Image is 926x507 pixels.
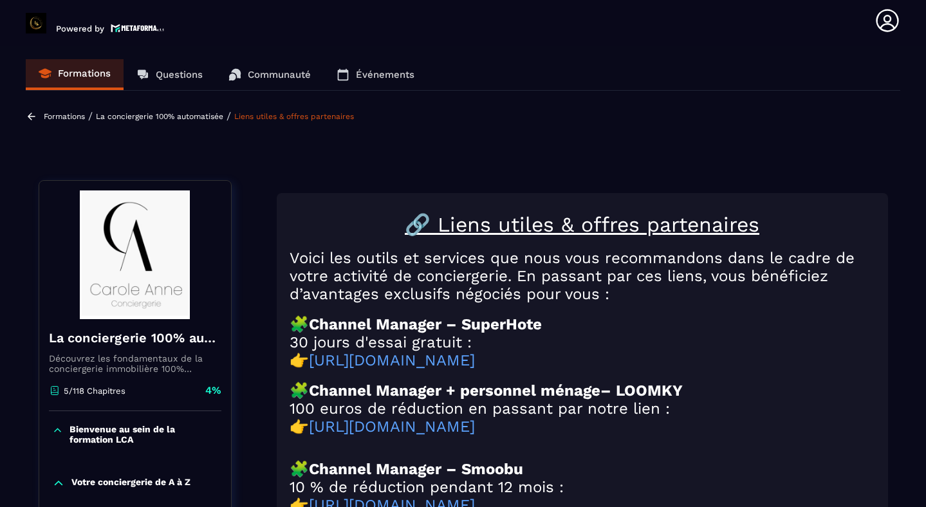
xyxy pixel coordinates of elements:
[49,353,221,374] p: Découvrez les fondamentaux de la conciergerie immobilière 100% automatisée. Cette formation est c...
[405,212,759,237] u: 🔗 Liens utiles & offres partenaires
[26,59,124,90] a: Formations
[234,112,354,121] a: Liens utiles & offres partenaires
[290,400,875,418] h2: 100 euros de réduction en passant par notre lien :
[156,69,203,80] p: Questions
[309,315,542,333] strong: Channel Manager – SuperHote
[44,112,85,121] a: Formations
[290,249,875,303] h2: Voici les outils et services que nous vous recommandons dans le cadre de votre activité de concie...
[290,478,875,496] h2: 10 % de réduction pendant 12 mois :
[290,382,875,400] h2: 🧩
[248,69,311,80] p: Communauté
[290,351,875,369] h2: 👉
[26,13,46,33] img: logo-branding
[309,460,523,478] strong: Channel Manager – Smoobu
[290,460,875,478] h2: 🧩
[309,382,683,400] strong: Channel Manager + personnel ménage– LOOMKY
[309,351,475,369] a: [URL][DOMAIN_NAME]
[356,69,414,80] p: Événements
[88,110,93,122] span: /
[64,386,125,396] p: 5/118 Chapitres
[216,59,324,90] a: Communauté
[71,477,190,490] p: Votre conciergerie de A à Z
[124,59,216,90] a: Questions
[227,110,231,122] span: /
[58,68,111,79] p: Formations
[309,418,475,436] a: [URL][DOMAIN_NAME]
[290,418,875,436] h2: 👉
[290,333,875,351] h2: 30 jours d'essai gratuit :
[290,315,875,333] h2: 🧩
[205,383,221,398] p: 4%
[49,329,221,347] h4: La conciergerie 100% automatisée
[324,59,427,90] a: Événements
[49,190,221,319] img: banner
[56,24,104,33] p: Powered by
[111,23,165,33] img: logo
[69,424,218,445] p: Bienvenue au sein de la formation LCA
[96,112,223,121] a: La conciergerie 100% automatisée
